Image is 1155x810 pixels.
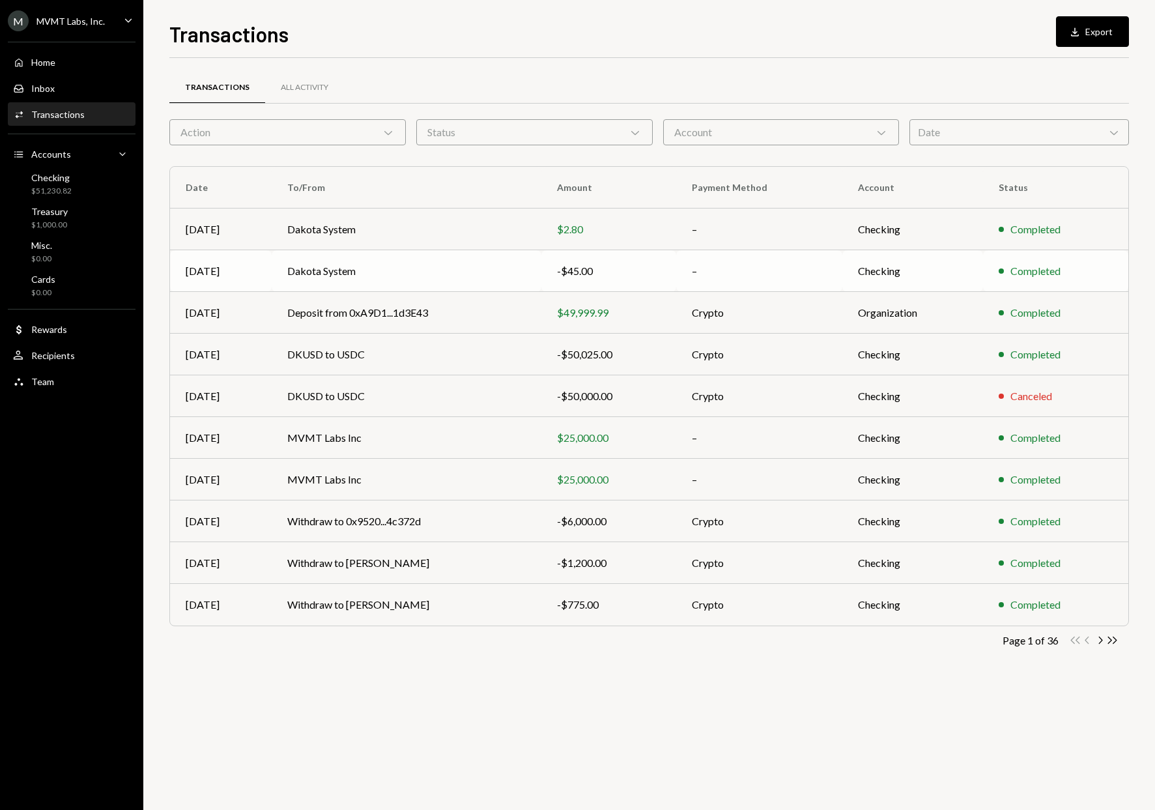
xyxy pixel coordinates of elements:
[31,274,55,285] div: Cards
[186,597,256,613] div: [DATE]
[31,172,72,183] div: Checking
[281,82,328,93] div: All Activity
[186,555,256,571] div: [DATE]
[676,500,842,542] td: Crypto
[8,76,135,100] a: Inbox
[557,222,661,237] div: $2.80
[8,343,135,367] a: Recipients
[557,597,661,613] div: -$775.00
[1010,263,1061,279] div: Completed
[663,119,900,145] div: Account
[186,513,256,529] div: [DATE]
[272,292,541,334] td: Deposit from 0xA9D1...1d3E43
[169,21,289,47] h1: Transactions
[842,417,983,459] td: Checking
[185,82,250,93] div: Transactions
[8,236,135,267] a: Misc.$0.00
[1010,222,1061,237] div: Completed
[842,334,983,375] td: Checking
[31,220,68,231] div: $1,000.00
[1003,634,1059,646] div: Page 1 of 36
[909,119,1129,145] div: Date
[557,472,661,487] div: $25,000.00
[265,71,344,104] a: All Activity
[186,347,256,362] div: [DATE]
[842,209,983,250] td: Checking
[676,584,842,626] td: Crypto
[557,513,661,529] div: -$6,000.00
[557,305,661,321] div: $49,999.99
[842,375,983,417] td: Checking
[8,50,135,74] a: Home
[272,459,541,500] td: MVMT Labs Inc
[1010,472,1061,487] div: Completed
[272,250,541,292] td: Dakota System
[676,375,842,417] td: Crypto
[31,83,55,94] div: Inbox
[557,347,661,362] div: -$50,025.00
[557,555,661,571] div: -$1,200.00
[8,168,135,199] a: Checking$51,230.82
[676,167,842,209] th: Payment Method
[676,542,842,584] td: Crypto
[272,375,541,417] td: DKUSD to USDC
[169,119,406,145] div: Action
[676,334,842,375] td: Crypto
[557,430,661,446] div: $25,000.00
[170,167,272,209] th: Date
[676,417,842,459] td: –
[272,167,541,209] th: To/From
[31,149,71,160] div: Accounts
[186,472,256,487] div: [DATE]
[186,305,256,321] div: [DATE]
[31,376,54,387] div: Team
[1056,16,1129,47] button: Export
[676,459,842,500] td: –
[1010,597,1061,613] div: Completed
[842,292,983,334] td: Organization
[8,317,135,341] a: Rewards
[31,186,72,197] div: $51,230.82
[842,250,983,292] td: Checking
[676,292,842,334] td: Crypto
[186,222,256,237] div: [DATE]
[31,253,52,265] div: $0.00
[31,240,52,251] div: Misc.
[31,287,55,298] div: $0.00
[983,167,1128,209] th: Status
[842,584,983,626] td: Checking
[186,263,256,279] div: [DATE]
[842,500,983,542] td: Checking
[8,142,135,166] a: Accounts
[842,542,983,584] td: Checking
[31,350,75,361] div: Recipients
[272,209,541,250] td: Dakota System
[676,209,842,250] td: –
[36,16,105,27] div: MVMT Labs, Inc.
[272,542,541,584] td: Withdraw to [PERSON_NAME]
[557,263,661,279] div: -$45.00
[1010,305,1061,321] div: Completed
[8,10,29,31] div: M
[1010,388,1052,404] div: Canceled
[1010,555,1061,571] div: Completed
[169,71,265,104] a: Transactions
[31,57,55,68] div: Home
[31,109,85,120] div: Transactions
[676,250,842,292] td: –
[31,324,67,335] div: Rewards
[186,388,256,404] div: [DATE]
[272,500,541,542] td: Withdraw to 0x9520...4c372d
[1010,347,1061,362] div: Completed
[1010,430,1061,446] div: Completed
[186,430,256,446] div: [DATE]
[272,334,541,375] td: DKUSD to USDC
[8,270,135,301] a: Cards$0.00
[8,102,135,126] a: Transactions
[8,202,135,233] a: Treasury$1,000.00
[272,584,541,626] td: Withdraw to [PERSON_NAME]
[8,369,135,393] a: Team
[842,167,983,209] th: Account
[1010,513,1061,529] div: Completed
[541,167,676,209] th: Amount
